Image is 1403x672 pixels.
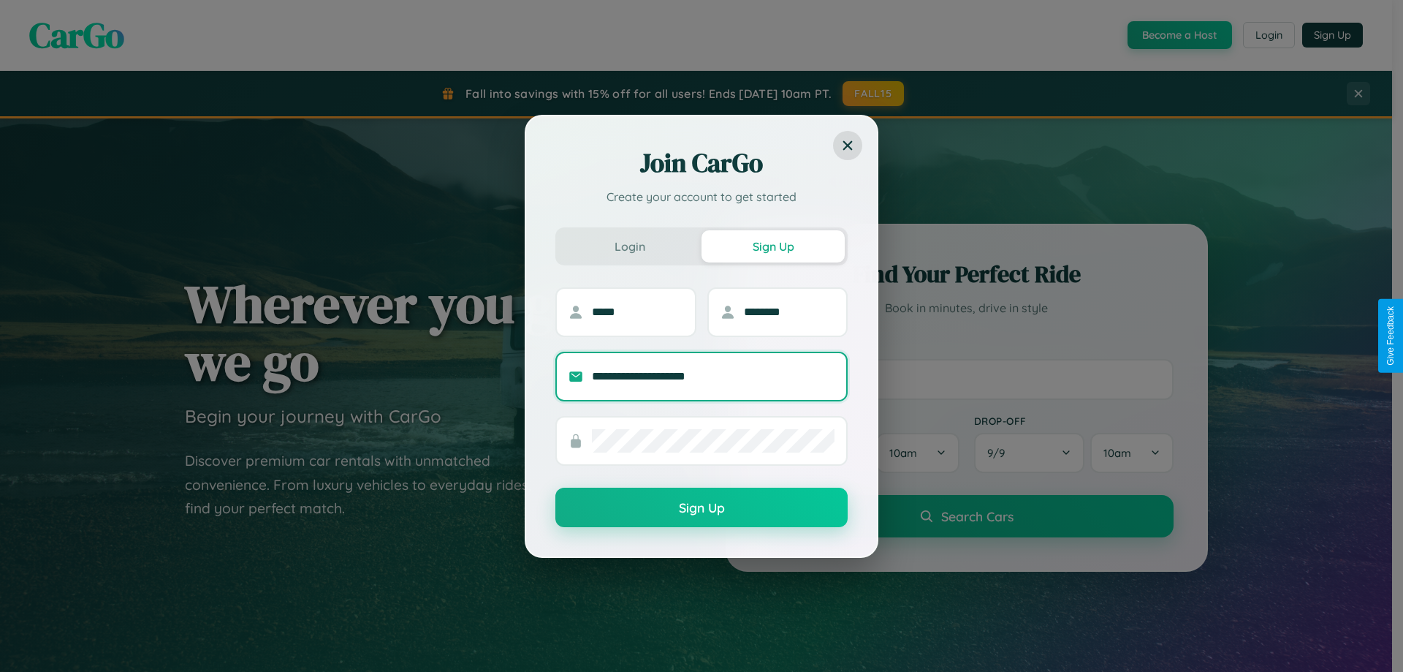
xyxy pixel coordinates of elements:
p: Create your account to get started [555,188,848,205]
div: Give Feedback [1385,306,1396,366]
button: Login [558,230,701,263]
button: Sign Up [555,488,848,527]
h2: Join CarGo [555,146,848,181]
button: Sign Up [701,230,845,263]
